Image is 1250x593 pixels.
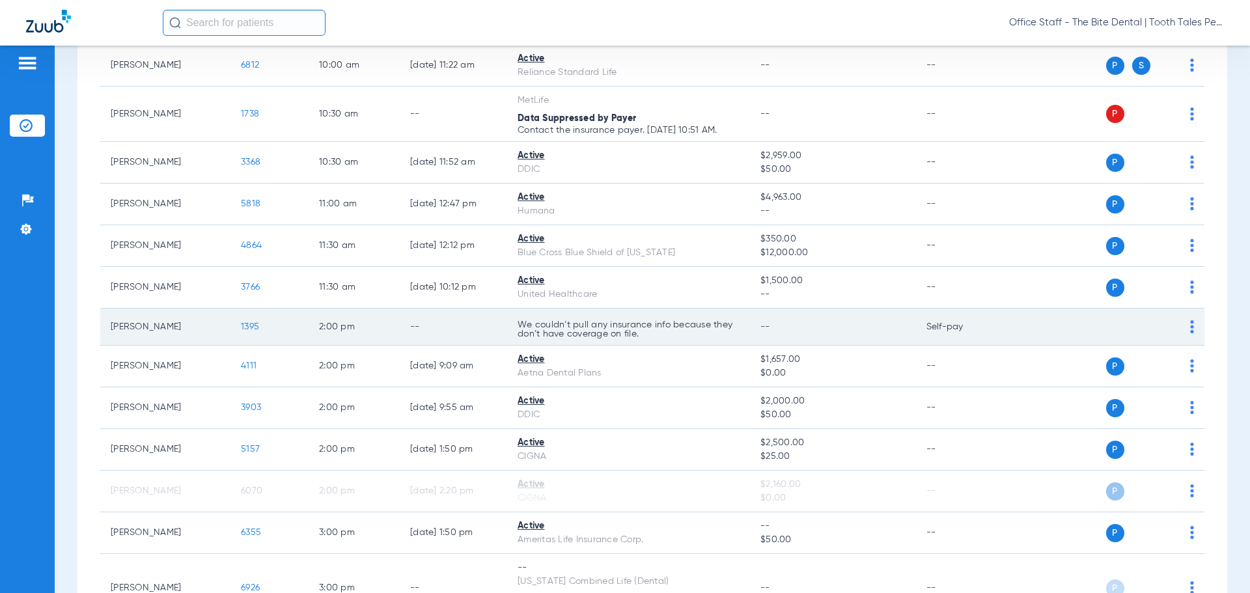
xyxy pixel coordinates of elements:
td: [PERSON_NAME] [100,471,230,512]
div: [US_STATE] Combined Life (Dental) [518,575,740,588]
div: CIGNA [518,450,740,463]
td: -- [916,429,1004,471]
span: -- [760,204,905,218]
div: Aetna Dental Plans [518,366,740,380]
td: [PERSON_NAME] [100,142,230,184]
div: Reliance Standard Life [518,66,740,79]
div: Active [518,52,740,66]
span: $12,000.00 [760,246,905,260]
span: 1395 [241,322,259,331]
span: $50.00 [760,533,905,547]
td: -- [400,309,507,346]
td: [DATE] 9:09 AM [400,346,507,387]
td: 10:30 AM [309,87,400,142]
td: [DATE] 10:12 PM [400,267,507,309]
img: group-dot-blue.svg [1190,401,1194,414]
td: 11:00 AM [309,184,400,225]
td: Self-pay [916,309,1004,346]
span: P [1106,399,1124,417]
span: P [1106,357,1124,376]
div: Active [518,149,740,163]
img: group-dot-blue.svg [1190,526,1194,539]
div: Humana [518,204,740,218]
td: [PERSON_NAME] [100,184,230,225]
td: [PERSON_NAME] [100,87,230,142]
img: group-dot-blue.svg [1190,59,1194,72]
img: group-dot-blue.svg [1190,156,1194,169]
td: 11:30 AM [309,267,400,309]
p: Contact the insurance payer. [DATE] 10:51 AM. [518,126,740,135]
td: 2:00 PM [309,471,400,512]
img: group-dot-blue.svg [1190,484,1194,497]
span: P [1106,237,1124,255]
img: group-dot-blue.svg [1190,281,1194,294]
span: 4111 [241,361,257,370]
span: P [1106,105,1124,123]
div: Active [518,436,740,450]
td: -- [916,45,1004,87]
td: [DATE] 11:22 AM [400,45,507,87]
td: [PERSON_NAME] [100,512,230,554]
span: $1,500.00 [760,274,905,288]
td: [PERSON_NAME] [100,387,230,429]
span: 6812 [241,61,259,70]
span: P [1106,57,1124,75]
td: [DATE] 12:12 PM [400,225,507,267]
iframe: Chat Widget [1185,531,1250,593]
span: Data Suppressed by Payer [518,114,636,123]
span: 3766 [241,283,260,292]
td: -- [916,387,1004,429]
td: [DATE] 9:55 AM [400,387,507,429]
div: Active [518,394,740,408]
div: Active [518,274,740,288]
td: -- [916,471,1004,512]
span: $350.00 [760,232,905,246]
td: 2:00 PM [309,309,400,346]
span: $2,959.00 [760,149,905,163]
span: P [1106,482,1124,501]
td: -- [916,87,1004,142]
img: group-dot-blue.svg [1190,320,1194,333]
span: P [1106,441,1124,459]
img: hamburger-icon [17,55,38,71]
span: P [1106,524,1124,542]
span: 6926 [241,583,260,592]
td: [DATE] 12:47 PM [400,184,507,225]
span: 3903 [241,403,261,412]
span: 6355 [241,528,261,537]
td: 2:00 PM [309,346,400,387]
span: 5818 [241,199,260,208]
div: DDIC [518,163,740,176]
div: Ameritas Life Insurance Corp. [518,533,740,547]
span: $4,963.00 [760,191,905,204]
td: [PERSON_NAME] [100,309,230,346]
div: Active [518,191,740,204]
span: -- [760,519,905,533]
span: $2,000.00 [760,394,905,408]
td: -- [916,512,1004,554]
span: $50.00 [760,408,905,422]
td: -- [916,346,1004,387]
span: Office Staff - The Bite Dental | Tooth Tales Pediatric Dentistry & Orthodontics [1009,16,1224,29]
img: group-dot-blue.svg [1190,107,1194,120]
td: [PERSON_NAME] [100,429,230,471]
div: Active [518,353,740,366]
div: Active [518,232,740,246]
td: -- [916,225,1004,267]
span: $2,500.00 [760,436,905,450]
p: We couldn’t pull any insurance info because they don’t have coverage on file. [518,320,740,338]
td: [PERSON_NAME] [100,45,230,87]
td: [DATE] 11:52 AM [400,142,507,184]
span: 3368 [241,158,260,167]
td: -- [916,184,1004,225]
span: -- [760,61,770,70]
td: -- [400,87,507,142]
span: $1,657.00 [760,353,905,366]
td: 3:00 PM [309,512,400,554]
input: Search for patients [163,10,326,36]
div: Active [518,519,740,533]
span: -- [760,109,770,118]
span: $0.00 [760,491,905,505]
span: S [1132,57,1150,75]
